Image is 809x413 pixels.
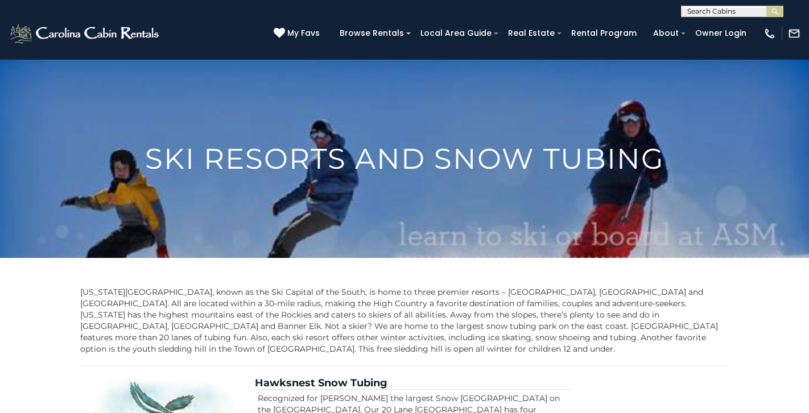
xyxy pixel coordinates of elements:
a: Local Area Guide [415,24,497,42]
a: Owner Login [690,24,752,42]
a: Rental Program [566,24,642,42]
span: My Favs [287,27,320,39]
img: White-1-2.png [9,22,162,45]
a: Browse Rentals [334,24,410,42]
img: phone-regular-white.png [763,27,776,40]
a: My Favs [274,27,323,40]
a: Real Estate [502,24,560,42]
a: Hawksnest Snow Tubing [255,377,387,389]
p: [US_STATE][GEOGRAPHIC_DATA], known as the Ski Capital of the South, is home to three premier reso... [80,286,729,354]
img: mail-regular-white.png [788,27,800,40]
a: About [647,24,684,42]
